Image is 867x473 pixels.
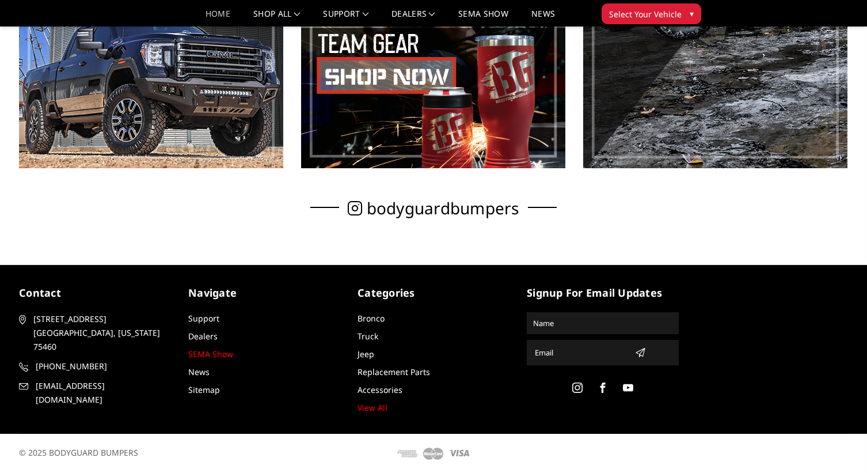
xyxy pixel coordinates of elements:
a: Home [206,10,230,27]
a: Sitemap [188,384,220,395]
a: Accessories [358,384,402,395]
a: Bronco [358,313,385,324]
a: Dealers [391,10,435,27]
a: Support [323,10,368,27]
button: Select Your Vehicle [602,3,701,24]
h5: Navigate [188,285,340,301]
h5: contact [19,285,171,301]
span: Select Your Vehicle [609,8,682,20]
a: News [188,366,210,377]
span: [PHONE_NUMBER] [36,360,169,373]
span: bodyguardbumpers [367,202,519,214]
span: © 2025 BODYGUARD BUMPERS [19,447,138,458]
a: [PHONE_NUMBER] [19,360,171,373]
a: Support [188,313,219,324]
span: [STREET_ADDRESS] [GEOGRAPHIC_DATA], [US_STATE] 75460 [33,312,167,354]
h5: Categories [358,285,509,301]
a: View All [358,402,387,413]
a: Replacement Parts [358,366,430,377]
input: Email [530,343,630,362]
a: Dealers [188,331,218,342]
a: News [531,10,555,27]
a: [EMAIL_ADDRESS][DOMAIN_NAME] [19,379,171,407]
span: ▾ [690,7,694,20]
span: [EMAIL_ADDRESS][DOMAIN_NAME] [36,379,169,407]
a: Truck [358,331,378,342]
a: SEMA Show [458,10,508,27]
input: Name [528,314,677,332]
h5: signup for email updates [527,285,679,301]
a: SEMA Show [188,349,233,360]
a: Jeep [358,349,374,360]
a: shop all [253,10,300,27]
